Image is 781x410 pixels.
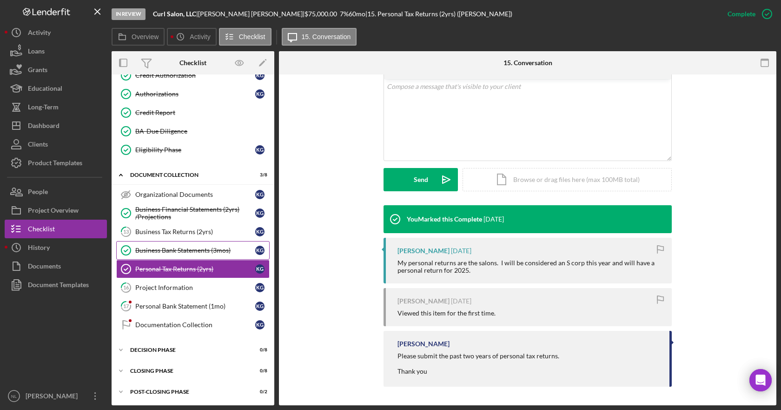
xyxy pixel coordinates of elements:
[167,28,216,46] button: Activity
[397,368,559,375] div: Thank you
[116,316,270,334] a: Documentation CollectionKG
[116,297,270,316] a: 17Personal Bank Statement (1mo)KG
[255,264,265,274] div: K G
[28,276,89,296] div: Document Templates
[135,90,255,98] div: Authorizations
[5,154,107,172] button: Product Templates
[28,116,60,137] div: Dashboard
[11,394,17,399] text: NL
[239,33,265,40] label: Checklist
[219,28,271,46] button: Checklist
[135,146,255,154] div: Eligibility Phase
[28,257,61,278] div: Documents
[190,33,210,40] label: Activity
[179,59,206,67] div: Checklist
[130,389,244,395] div: Post-Closing Phase
[130,347,244,353] div: Decision Phase
[28,23,51,44] div: Activity
[255,145,265,155] div: K G
[135,247,255,254] div: Business Bank Statements (3mos)
[503,59,552,67] div: 15. Conversation
[5,257,107,276] button: Documents
[397,297,450,305] div: [PERSON_NAME]
[304,10,340,18] div: $75,000.00
[116,141,270,159] a: Eligibility PhaseKG
[135,321,255,329] div: Documentation Collection
[483,215,504,223] time: 2025-08-04 19:08
[135,109,269,116] div: Credit Report
[116,204,270,222] a: Business Financial Statements (2yrs) /ProjectionsKG
[414,168,428,191] div: Send
[302,33,351,40] label: 15. Conversation
[116,185,270,204] a: Organizational DocumentsKG
[135,206,255,221] div: Business Financial Statements (2yrs) /Projections
[116,278,270,297] a: 16Project InformationKG
[28,201,79,222] div: Project Overview
[349,10,365,18] div: 60 mo
[135,228,255,235] div: Business Tax Returns (2yrs)
[135,72,255,79] div: Credit Authorization
[135,284,255,291] div: Project Information
[28,98,59,119] div: Long-Term
[340,10,349,18] div: 7 %
[116,122,270,141] a: BA-Due Diligence
[451,247,471,255] time: 2025-08-01 00:27
[255,246,265,255] div: K G
[5,42,107,60] button: Loans
[5,182,107,201] button: People
[28,220,55,241] div: Checklist
[28,135,48,156] div: Clients
[116,260,270,278] a: Personal Tax Returns (2yrs)KG
[407,215,482,223] div: You Marked this Complete
[397,259,662,274] div: My personal returns are the salons. I will be considered an S corp this year and will have a pers...
[255,89,265,99] div: K G
[112,8,146,20] div: In Review
[116,103,270,122] a: Credit Report
[130,172,244,178] div: Document Collection
[116,222,270,241] a: 13Business Tax Returns (2yrs)KG
[116,66,270,85] a: Credit AuthorizationKG
[255,302,265,311] div: K G
[5,220,107,238] button: Checklist
[251,172,267,178] div: 3 / 8
[365,10,512,18] div: | 15. Personal Tax Returns (2yrs) ([PERSON_NAME])
[255,190,265,199] div: K G
[251,347,267,353] div: 0 / 8
[397,247,450,255] div: [PERSON_NAME]
[5,116,107,135] button: Dashboard
[255,227,265,236] div: K G
[5,201,107,220] a: Project Overview
[5,79,107,98] button: Educational
[397,340,450,348] div: [PERSON_NAME]
[251,368,267,374] div: 0 / 8
[251,389,267,395] div: 0 / 2
[198,10,304,18] div: [PERSON_NAME] [PERSON_NAME] |
[116,241,270,260] a: Business Bank Statements (3mos)KG
[5,135,107,154] button: Clients
[384,168,458,191] button: Send
[130,368,244,374] div: Closing Phase
[255,283,265,292] div: K G
[255,320,265,329] div: K G
[749,369,772,391] div: Open Intercom Messenger
[728,5,755,23] div: Complete
[135,302,255,310] div: Personal Bank Statement (1mo)
[28,79,62,100] div: Educational
[5,23,107,42] button: Activity
[5,98,107,116] button: Long-Term
[123,303,129,309] tspan: 17
[116,85,270,103] a: AuthorizationsKG
[5,238,107,257] button: History
[132,33,159,40] label: Overview
[28,154,82,175] div: Product Templates
[397,309,496,317] div: Viewed this item for the first time.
